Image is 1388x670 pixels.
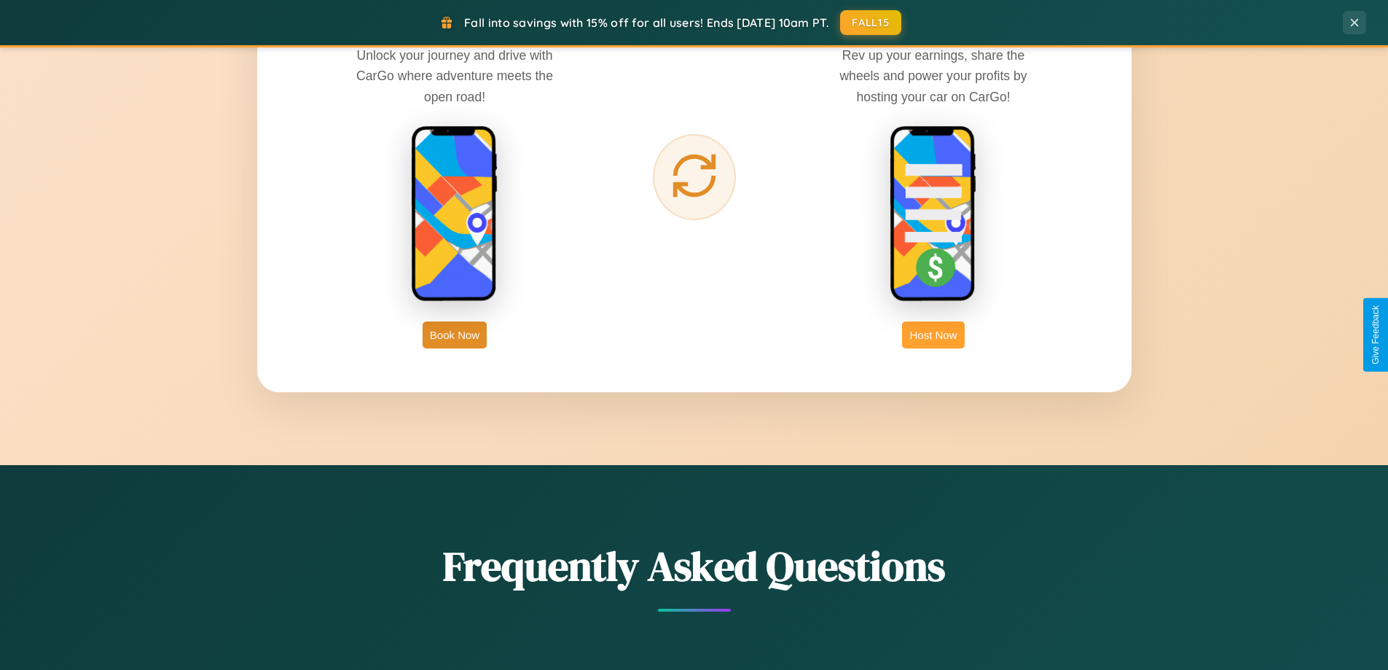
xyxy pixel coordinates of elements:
p: Unlock your journey and drive with CarGo where adventure meets the open road! [345,45,564,106]
h2: Frequently Asked Questions [257,538,1132,594]
button: Host Now [902,322,964,348]
div: Give Feedback [1371,305,1381,365]
span: Fall into savings with 15% off for all users! Ends [DATE] 10am PT. [464,15,829,30]
img: host phone [890,125,977,303]
p: Rev up your earnings, share the wheels and power your profits by hosting your car on CarGo! [824,45,1043,106]
button: FALL15 [840,10,901,35]
img: rent phone [411,125,498,303]
button: Book Now [423,322,487,348]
